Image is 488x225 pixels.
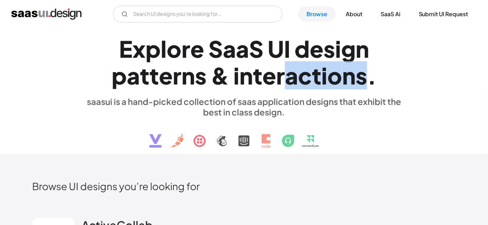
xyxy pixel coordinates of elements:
div: o [327,62,342,89]
div: s [195,62,207,89]
div: e [262,62,276,89]
a: SaaS Ai [372,6,409,22]
div: E [119,35,132,62]
div: s [356,62,367,89]
div: I [284,35,290,62]
a: home [11,8,82,20]
a: Submit UI Request [410,6,477,22]
div: x [132,35,145,62]
div: S [208,35,223,62]
input: Search UI designs you're looking for... [113,6,282,23]
div: r [276,62,285,89]
div: p [145,35,161,62]
div: a [223,35,236,62]
div: e [310,35,323,62]
a: Browse [298,6,336,22]
div: n [239,62,253,89]
div: saasui is a hand-picked collection of saas application designs that exhibit the best in class des... [82,96,406,117]
div: i [233,62,239,89]
div: i [335,35,341,62]
div: r [173,62,181,89]
div: n [181,62,195,89]
div: n [342,62,356,89]
img: text, icon, saas logo [137,117,351,154]
div: s [323,35,335,62]
div: & [211,62,229,89]
div: a [236,35,249,62]
div: e [190,35,204,62]
div: d [294,35,310,62]
div: p [112,62,127,89]
div: g [341,35,356,62]
div: t [253,62,262,89]
div: . [367,62,376,89]
div: i [321,62,327,89]
div: l [161,35,167,62]
a: About [337,6,371,22]
div: e [159,62,173,89]
div: r [181,35,190,62]
h1: Explore SaaS UI design patterns & interactions. [82,35,406,89]
div: a [285,62,298,89]
div: a [127,62,140,89]
h2: Browse UI designs you’re looking for [32,180,456,192]
div: S [249,35,263,62]
div: o [167,35,181,62]
div: t [312,62,321,89]
div: t [140,62,149,89]
div: c [298,62,312,89]
form: Email Form [113,6,282,23]
div: t [149,62,159,89]
div: n [356,35,369,62]
div: U [268,35,284,62]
